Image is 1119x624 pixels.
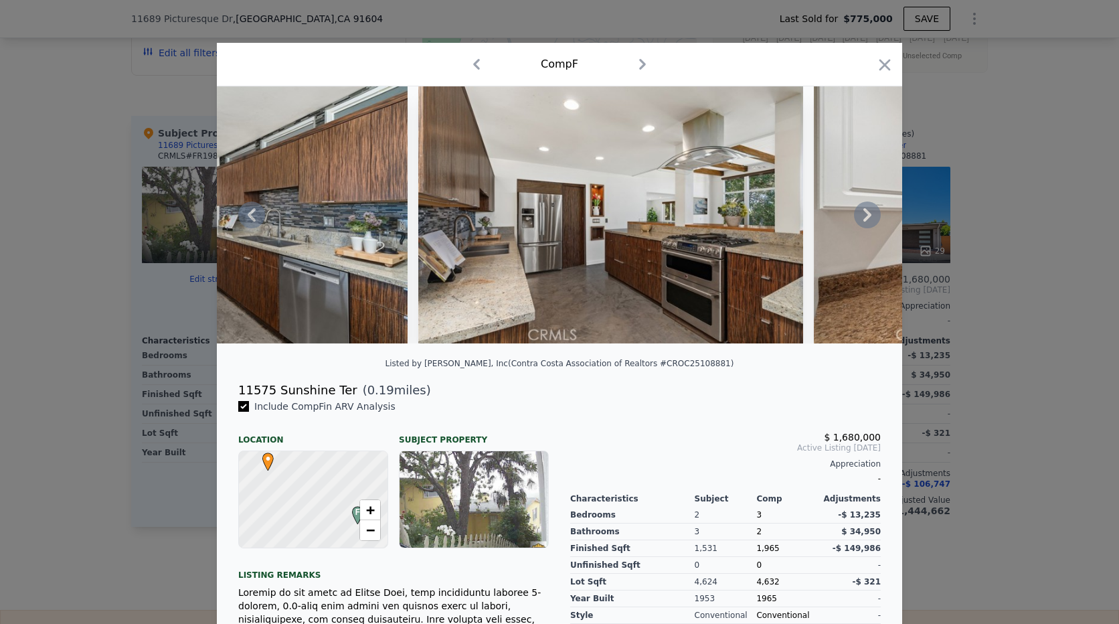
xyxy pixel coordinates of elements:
[756,510,762,520] span: 3
[756,524,819,540] div: 2
[418,86,804,343] img: Property Img
[570,607,695,624] div: Style
[570,459,881,469] div: Appreciation
[570,469,881,488] div: -
[819,591,881,607] div: -
[349,506,367,518] span: F
[259,449,277,469] span: •
[695,524,757,540] div: 3
[695,507,757,524] div: 2
[570,493,695,504] div: Characteristics
[366,522,375,538] span: −
[824,432,881,443] span: $ 1,680,000
[570,507,695,524] div: Bedrooms
[238,381,357,400] div: 11575 Sunshine Ter
[360,520,380,540] a: Zoom out
[570,443,881,453] span: Active Listing [DATE]
[259,453,267,461] div: •
[695,574,757,591] div: 4,624
[819,607,881,624] div: -
[695,557,757,574] div: 0
[833,544,881,553] span: -$ 149,986
[238,424,388,445] div: Location
[357,381,431,400] span: ( miles)
[695,607,757,624] div: Conventional
[695,591,757,607] div: 1953
[695,540,757,557] div: 1,531
[570,557,695,574] div: Unfinished Sqft
[349,506,357,514] div: F
[838,510,881,520] span: -$ 13,235
[570,591,695,607] div: Year Built
[360,500,380,520] a: Zoom in
[756,560,762,570] span: 0
[819,557,881,574] div: -
[366,501,375,518] span: +
[756,591,819,607] div: 1965
[249,401,401,412] span: Include Comp F in ARV Analysis
[756,607,819,624] div: Conventional
[852,577,881,587] span: -$ 321
[541,56,578,72] div: Comp F
[570,574,695,591] div: Lot Sqft
[367,383,394,397] span: 0.19
[238,559,549,580] div: Listing remarks
[756,493,819,504] div: Comp
[841,527,881,536] span: $ 34,950
[385,359,734,368] div: Listed by [PERSON_NAME], Inc (Contra Costa Association of Realtors #CROC25108881)
[756,544,779,553] span: 1,965
[570,540,695,557] div: Finished Sqft
[756,577,779,587] span: 4,632
[695,493,757,504] div: Subject
[570,524,695,540] div: Bathrooms
[819,493,881,504] div: Adjustments
[399,424,549,445] div: Subject Property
